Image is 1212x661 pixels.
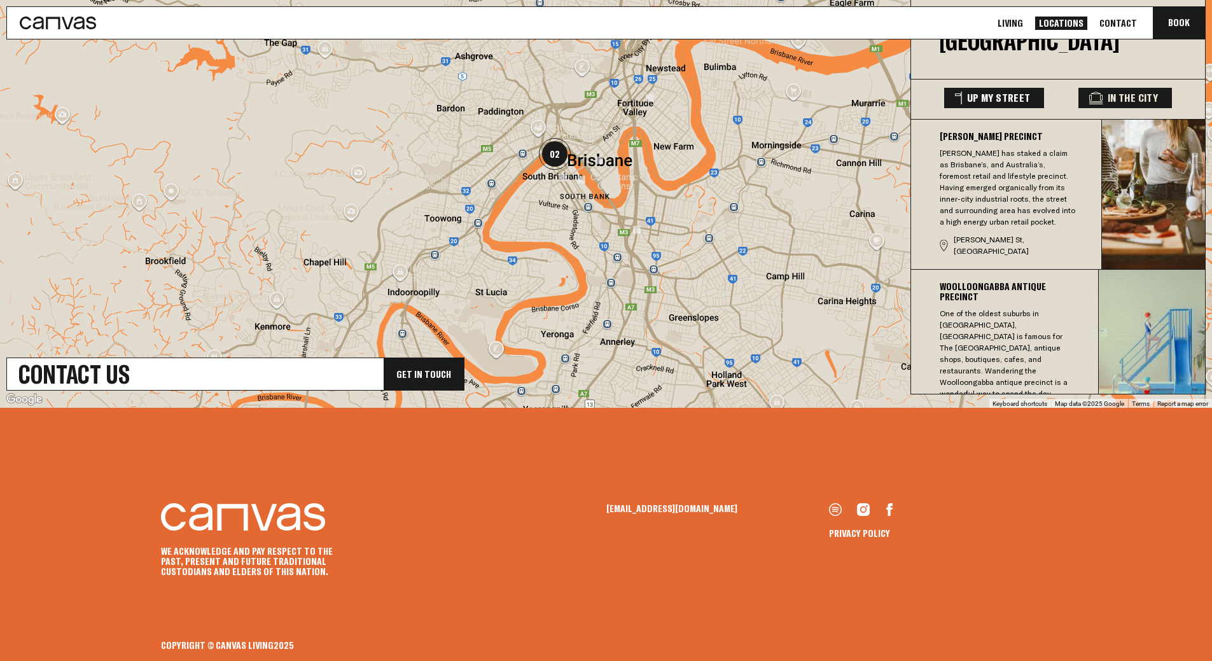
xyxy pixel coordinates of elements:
[1096,17,1141,30] a: Contact
[6,358,464,391] a: Contact UsGet In Touch
[161,640,1052,650] div: Copyright © Canvas Living 2025
[911,120,1101,269] button: [PERSON_NAME] Precinct[PERSON_NAME] has staked a claim as Brisbane’s, and Australia’s, foremost r...
[1078,88,1172,108] button: In The City
[3,391,45,408] img: Google
[1102,120,1205,269] img: 85473a977ac5684ce859997de12d7bacd79ed594-356x386.jpg
[940,308,1076,400] p: One of the oldest suburbs in [GEOGRAPHIC_DATA], [GEOGRAPHIC_DATA] is famous for The [GEOGRAPHIC_D...
[1055,400,1124,407] span: Map data ©2025 Google
[1035,17,1087,30] a: Locations
[993,400,1047,408] button: Keyboard shortcuts
[384,358,464,390] div: Get In Touch
[911,270,1098,441] button: Woolloongabba Antique PrecinctOne of the oldest suburbs in [GEOGRAPHIC_DATA], [GEOGRAPHIC_DATA] i...
[606,503,829,513] a: [EMAIL_ADDRESS][DOMAIN_NAME]
[940,281,1082,302] h3: Woolloongabba Antique Precinct
[944,88,1044,108] button: Up My Street
[940,234,1085,257] div: [PERSON_NAME] St, [GEOGRAPHIC_DATA]
[3,391,45,408] a: Open this area in Google Maps (opens a new window)
[539,138,571,170] div: 02
[940,131,1085,141] h3: [PERSON_NAME] Precinct
[994,17,1027,30] a: Living
[829,528,890,538] a: Privacy Policy
[1132,400,1150,407] a: Terms (opens in new tab)
[1157,400,1208,407] a: Report a map error
[161,546,352,576] p: We acknowledge and pay respect to the past, present and future Traditional Custodians and Elders ...
[1099,270,1205,441] img: 6fc938ee0c0a1df978b6906b9a2635be265a5cae-356x386.jpg
[1153,7,1205,39] button: Book
[940,148,1076,228] p: [PERSON_NAME] has staked a claim as Brisbane’s, and Australia’s, foremost retail and lifestyle pr...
